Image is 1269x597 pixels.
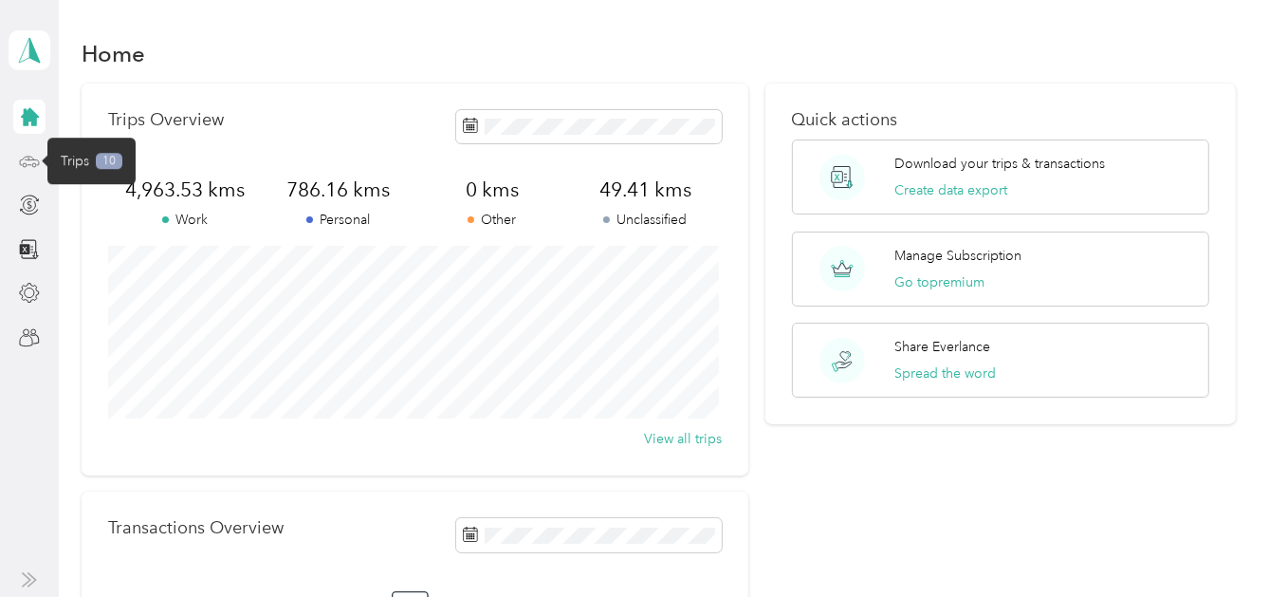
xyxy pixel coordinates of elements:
span: 10 [96,153,122,170]
button: Spread the word [894,364,996,383]
span: Trips [61,151,89,171]
p: Transactions Overview [108,518,284,538]
p: Personal [262,210,415,230]
p: Unclassified [568,210,722,230]
button: Create data export [894,180,1007,200]
span: 786.16 kms [262,177,415,203]
h1: Home [82,44,145,64]
button: Go topremium [894,272,984,292]
p: Share Everlance [894,337,990,357]
span: 0 kms [415,177,569,203]
span: 4,963.53 kms [108,177,262,203]
p: Trips Overview [108,110,224,130]
p: Download your trips & transactions [894,154,1105,174]
p: Work [108,210,262,230]
iframe: Everlance-gr Chat Button Frame [1163,491,1269,597]
p: Quick actions [792,110,1210,130]
p: Other [415,210,569,230]
span: 49.41 kms [568,177,722,203]
button: View all trips [644,429,722,449]
p: Manage Subscription [894,246,1021,266]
